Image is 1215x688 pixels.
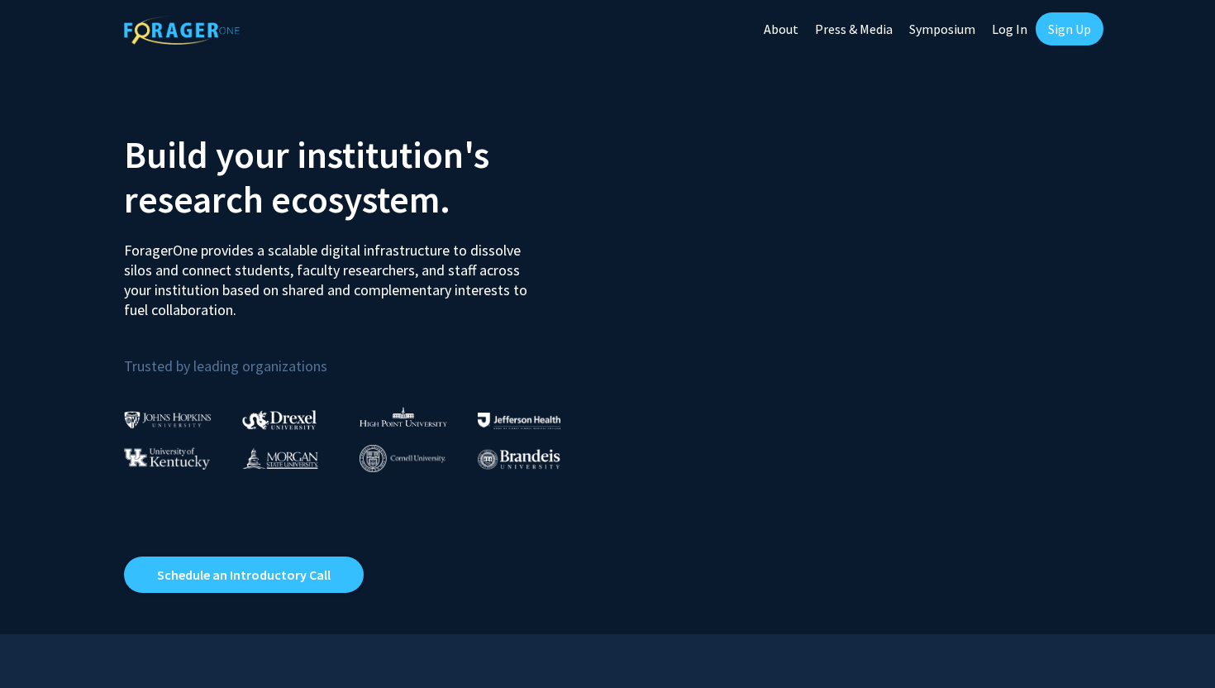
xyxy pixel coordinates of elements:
img: Thomas Jefferson University [478,413,560,428]
a: Sign Up [1036,12,1103,45]
img: Morgan State University [242,447,318,469]
img: Johns Hopkins University [124,411,212,428]
p: Trusted by leading organizations [124,333,595,379]
img: Cornell University [360,445,445,472]
a: Opens in a new tab [124,557,364,593]
img: Brandeis University [478,449,560,470]
img: University of Kentucky [124,447,210,470]
img: High Point University [360,407,447,427]
img: Drexel University [242,410,317,429]
h2: Build your institution's research ecosystem. [124,132,595,222]
p: ForagerOne provides a scalable digital infrastructure to dissolve silos and connect students, fac... [124,228,539,320]
img: ForagerOne Logo [124,16,240,45]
